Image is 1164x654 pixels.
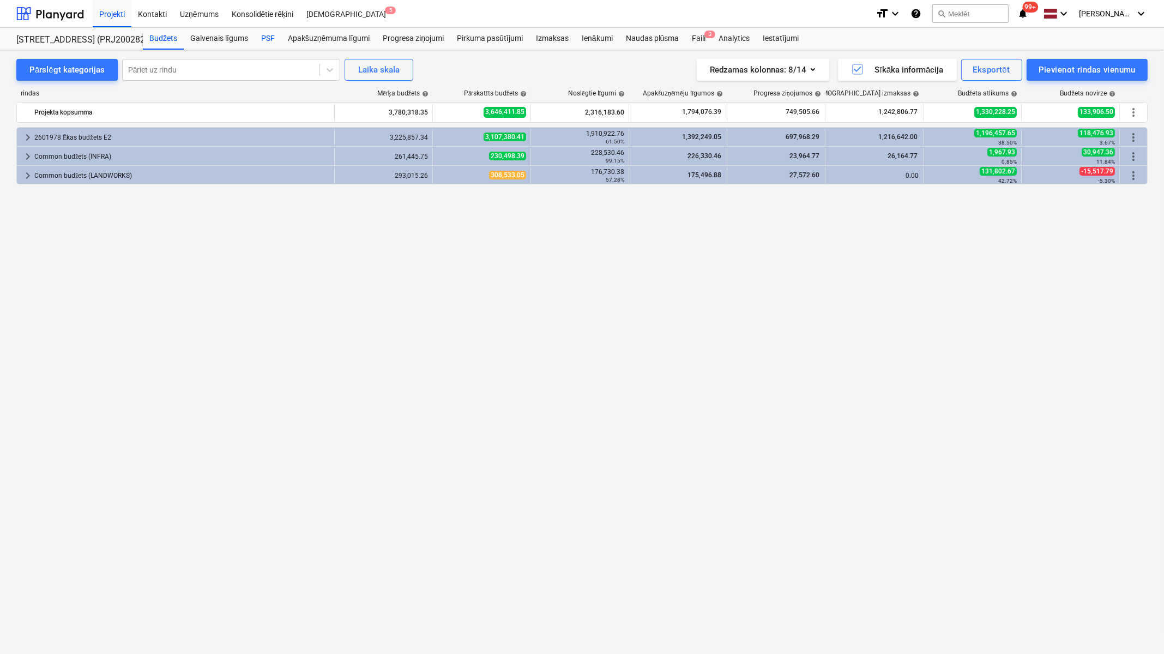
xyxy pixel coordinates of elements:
[876,7,889,20] i: format_size
[987,148,1017,157] span: 1,967.93
[686,152,722,160] span: 226,330.46
[974,129,1017,137] span: 1,196,457.65
[1098,178,1115,184] small: -5.30%
[484,107,526,117] span: 3,646,411.85
[877,107,919,117] span: 1,242,806.77
[535,104,624,121] div: 2,316,183.60
[568,89,625,98] div: Noslēgtie līgumi
[1079,9,1133,18] span: [PERSON_NAME]
[1127,106,1140,119] span: Vairāk darbību
[1079,167,1115,176] span: -15,517.79
[788,152,821,160] span: 23,964.77
[889,7,902,20] i: keyboard_arrow_down
[464,89,527,98] div: Pārskatīts budžets
[753,89,821,98] div: Progresa ziņojumos
[697,59,829,81] button: Redzamas kolonnas:8/14
[184,28,255,50] a: Galvenais līgums
[681,107,722,117] span: 1,794,076.39
[974,107,1017,117] span: 1,330,228.25
[21,169,34,182] span: keyboard_arrow_right
[910,91,919,97] span: help
[1002,159,1017,165] small: 0.85%
[16,59,118,81] button: Pārslēgt kategorijas
[1127,150,1140,163] span: Vairāk darbību
[1078,129,1115,137] span: 118,476.93
[1096,159,1115,165] small: 11.84%
[255,28,281,50] div: PSF
[489,152,526,160] span: 230,498.39
[450,28,529,50] a: Pirkuma pasūtījumi
[34,167,330,184] div: Common budžets (LANDWORKS)
[529,28,575,50] a: Izmaksas
[681,133,722,141] span: 1,392,249.05
[339,134,428,141] div: 3,225,857.34
[685,28,712,50] div: Faili
[339,153,428,160] div: 261,445.75
[643,89,723,98] div: Apakšuzņēmēju līgumos
[1100,140,1115,146] small: 3.67%
[339,104,428,121] div: 3,780,318.35
[998,140,1017,146] small: 38.50%
[830,172,919,179] div: 0.00
[376,28,450,50] a: Progresa ziņojumi
[958,89,1017,98] div: Budžeta atlikums
[886,152,919,160] span: 26,164.77
[877,133,919,141] span: 1,216,642.00
[377,89,429,98] div: Mērķa budžets
[16,89,335,98] div: rindas
[685,28,712,50] a: Faili3
[489,171,526,179] span: 308,533.05
[712,28,756,50] div: Analytics
[1135,7,1148,20] i: keyboard_arrow_down
[606,139,624,145] small: 61.50%
[838,59,957,81] button: Sīkāka informācija
[535,168,624,183] div: 176,730.38
[34,129,330,146] div: 2601978 Ēkas budžets E2
[1127,169,1140,182] span: Vairāk darbību
[34,148,330,165] div: Common budžets (INFRA)
[575,28,619,50] a: Ienākumi
[998,178,1017,184] small: 42.72%
[812,91,821,97] span: help
[1009,91,1017,97] span: help
[619,28,686,50] div: Naudas plūsma
[484,133,526,141] span: 3,107,380.41
[1127,131,1140,144] span: Vairāk darbību
[961,59,1022,81] button: Eksportēt
[21,150,34,163] span: keyboard_arrow_right
[785,133,821,141] span: 697,968.29
[385,7,396,14] span: 5
[910,7,921,20] i: Zināšanu pamats
[1060,89,1115,98] div: Budžeta novirze
[756,28,805,50] a: Iestatījumi
[937,9,946,18] span: search
[788,171,821,179] span: 27,572.60
[143,28,184,50] a: Budžets
[714,91,723,97] span: help
[281,28,376,50] a: Apakšuzņēmuma līgumi
[1039,63,1136,77] div: Pievienot rindas vienumu
[932,4,1009,23] button: Meklēt
[339,172,428,179] div: 293,015.26
[1017,7,1028,20] i: notifications
[1109,602,1164,654] iframe: Chat Widget
[1027,59,1148,81] button: Pievienot rindas vienumu
[518,91,527,97] span: help
[710,63,816,77] div: Redzamas kolonnas : 8/14
[535,149,624,164] div: 228,530.46
[535,130,624,145] div: 1,910,922.76
[1107,91,1115,97] span: help
[1078,107,1115,117] span: 133,906.50
[851,63,944,77] div: Sīkāka informācija
[616,91,625,97] span: help
[358,63,400,77] div: Laika skala
[812,89,919,98] div: [DEMOGRAPHIC_DATA] izmaksas
[34,104,330,121] div: Projekta kopsumma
